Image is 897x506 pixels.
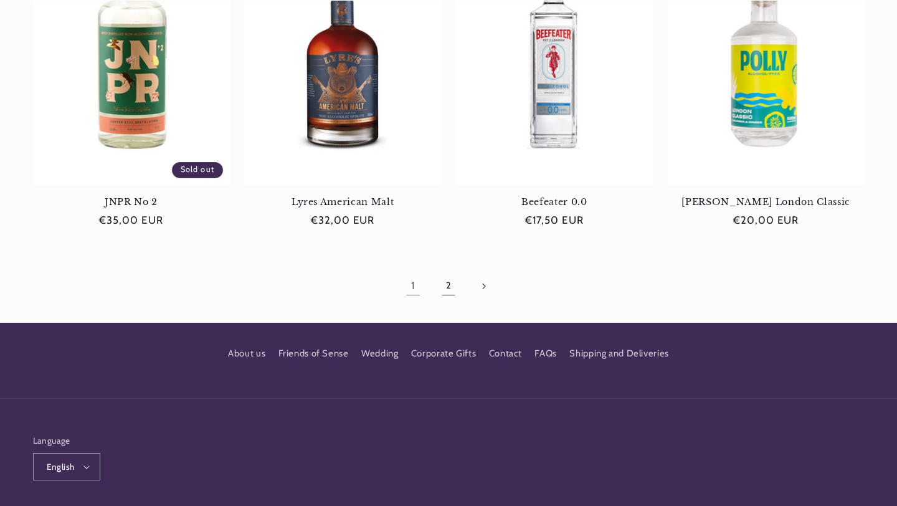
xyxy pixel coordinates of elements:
[278,343,349,365] a: Friends of Sense
[489,343,522,365] a: Contact
[411,343,476,365] a: Corporate Gifts
[244,196,441,208] a: Lyres American Malt
[33,434,101,447] h2: Language
[668,196,865,208] a: [PERSON_NAME] London Classic
[228,346,265,365] a: About us
[399,272,427,300] a: Page 1
[361,343,398,365] a: Wedding
[47,461,75,473] span: English
[569,343,669,365] a: Shipping and Deliveries
[33,453,101,480] button: English
[456,196,653,208] a: Beefeater 0.0
[434,272,463,300] a: Page 2
[470,272,498,300] a: Next page
[534,343,557,365] a: FAQs
[33,272,865,300] nav: Pagination
[33,196,230,208] a: JNPR No 2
